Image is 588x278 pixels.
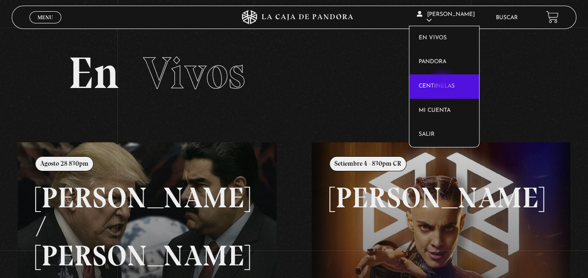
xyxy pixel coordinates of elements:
a: Centinelas [409,74,479,99]
h2: En [68,51,520,95]
span: Vivos [143,46,245,100]
span: Cerrar [35,22,57,29]
a: En vivos [409,26,479,51]
a: Salir [409,123,479,147]
a: View your shopping cart [546,11,559,23]
span: [PERSON_NAME] [416,12,474,23]
a: Buscar [496,15,518,21]
span: Menu [37,15,53,20]
a: Pandora [409,50,479,74]
a: Mi cuenta [409,99,479,123]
